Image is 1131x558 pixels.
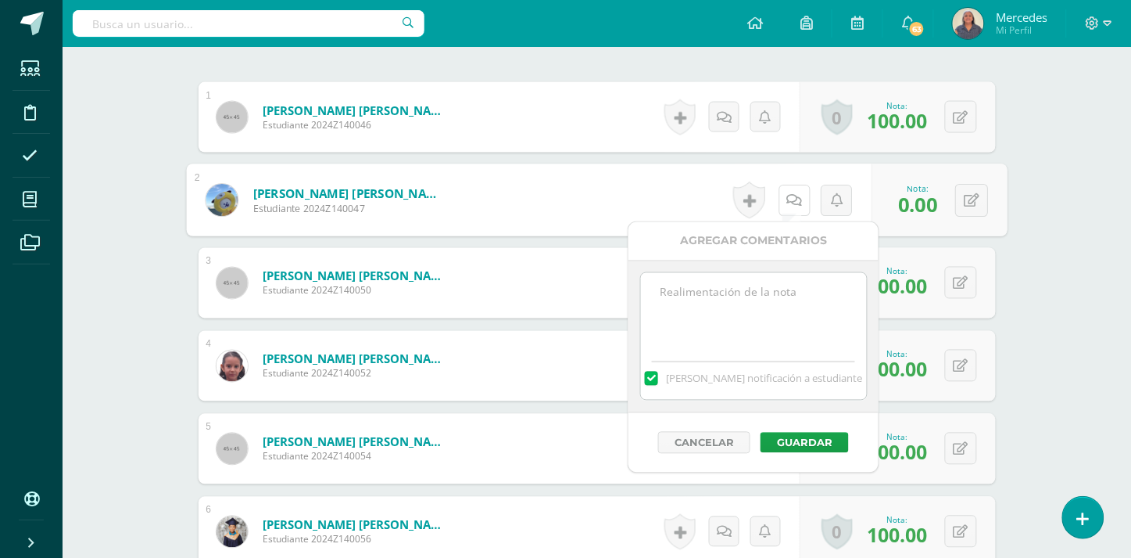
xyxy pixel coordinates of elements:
span: 63 [908,20,925,38]
img: 349f28f2f3b696b4e6c9a4fec5dddc87.png [953,8,984,39]
span: Estudiante 2024Z140050 [263,284,450,297]
span: Estudiante 2024Z140047 [252,202,446,216]
input: Busca un usuario... [73,10,424,37]
span: 100.00 [868,522,928,549]
img: 6113834f37b23714b056c5962299d8ec.png [217,517,248,548]
div: Nota: [868,432,928,443]
span: 100.00 [868,273,928,300]
a: [PERSON_NAME] [PERSON_NAME] [252,185,446,202]
button: Cancelar [658,432,750,454]
span: 100.00 [868,356,928,383]
button: Guardar [761,433,849,453]
a: [PERSON_NAME] [PERSON_NAME] [263,434,450,450]
a: [PERSON_NAME] [PERSON_NAME] [263,268,450,284]
span: Estudiante 2024Z140046 [263,118,450,131]
div: Nota: [868,266,928,277]
span: 0.00 [898,190,937,218]
div: Agregar Comentarios [628,222,879,261]
div: Nota: [868,100,928,111]
span: Mercedes [996,9,1047,25]
span: 100.00 [868,439,928,466]
a: [PERSON_NAME] [PERSON_NAME] [263,351,450,367]
div: Nota: [868,349,928,360]
a: 0 [821,99,853,135]
span: 100.00 [868,107,928,134]
span: Estudiante 2024Z140056 [263,533,450,546]
a: 0 [821,514,853,550]
img: 45x45 [217,268,248,299]
a: [PERSON_NAME] [PERSON_NAME] [263,517,450,533]
span: Estudiante 2024Z140052 [263,367,450,380]
div: Nota: [868,515,928,526]
div: Nota: [898,183,937,194]
span: Estudiante 2024Z140054 [263,450,450,463]
img: 45x45 [217,102,248,133]
a: [PERSON_NAME] [PERSON_NAME] [263,103,450,118]
img: 45x45 [217,434,248,465]
span: [PERSON_NAME] notificación a estudiante [666,372,862,386]
span: Mi Perfil [996,23,1047,37]
img: 3c0facb6150d027f1094bbc66c1b1405.png [217,351,248,382]
img: eb9c201d5489f219b77271cf4c5a4202.png [206,184,238,216]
